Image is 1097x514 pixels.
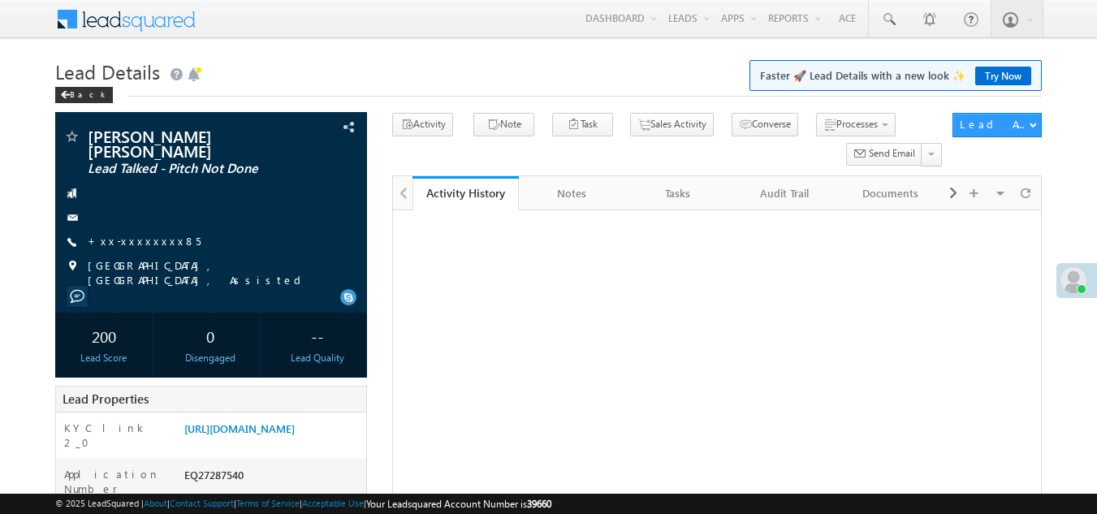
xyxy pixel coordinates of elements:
div: Audit Trail [745,184,823,203]
div: Lead Quality [272,351,362,365]
span: Processes [836,118,878,130]
div: Activity History [425,185,507,201]
a: Terms of Service [236,498,300,508]
button: Send Email [846,143,922,166]
a: +xx-xxxxxxxx85 [88,234,201,248]
label: Application Number [64,467,169,496]
div: Documents [851,184,930,203]
a: Notes [519,176,625,210]
div: 200 [59,321,149,351]
a: Acceptable Use [302,498,364,508]
div: Disengaged [166,351,256,365]
a: Contact Support [170,498,234,508]
span: Lead Properties [63,391,149,407]
button: Lead Actions [952,113,1042,137]
span: 39660 [527,498,551,510]
div: Back [55,87,113,103]
a: Back [55,86,121,100]
button: Activity [392,113,453,136]
div: Tasks [638,184,717,203]
span: [GEOGRAPHIC_DATA], [GEOGRAPHIC_DATA], Assisted [88,258,339,287]
a: Audit Trail [732,176,838,210]
button: Processes [816,113,896,136]
span: Lead Details [55,58,160,84]
span: [PERSON_NAME] [PERSON_NAME] [88,128,280,158]
span: © 2025 LeadSquared | | | | | [55,496,551,512]
a: Try Now [975,67,1031,85]
div: Lead Actions [960,117,1029,132]
a: Activity History [412,176,519,210]
a: [URL][DOMAIN_NAME] [184,421,295,435]
div: EQ27287540 [180,467,367,490]
button: Note [473,113,534,136]
span: Your Leadsquared Account Number is [366,498,551,510]
a: Tasks [625,176,732,210]
div: 0 [166,321,256,351]
span: Faster 🚀 Lead Details with a new look ✨ [760,67,1031,84]
button: Task [552,113,613,136]
button: Sales Activity [630,113,714,136]
label: KYC link 2_0 [64,421,169,450]
a: Documents [838,176,944,210]
div: Notes [532,184,611,203]
button: Converse [732,113,798,136]
div: Lead Score [59,351,149,365]
a: About [144,498,167,508]
div: -- [272,321,362,351]
span: Send Email [869,146,915,161]
span: Lead Talked - Pitch Not Done [88,161,280,177]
